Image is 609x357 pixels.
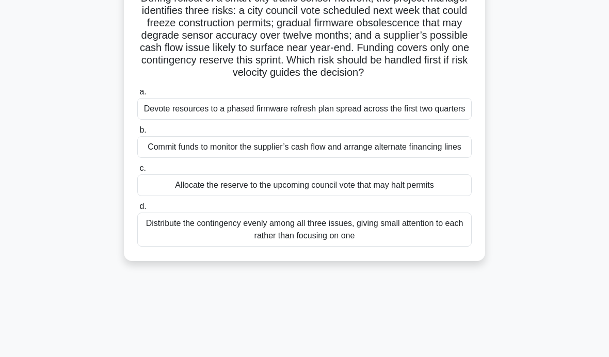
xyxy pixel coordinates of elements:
[139,202,146,210] span: d.
[139,125,146,134] span: b.
[137,174,472,196] div: Allocate the reserve to the upcoming council vote that may halt permits
[137,136,472,158] div: Commit funds to monitor the supplier’s cash flow and arrange alternate financing lines
[139,164,146,172] span: c.
[137,213,472,247] div: Distribute the contingency evenly among all three issues, giving small attention to each rather t...
[139,87,146,96] span: a.
[137,98,472,120] div: Devote resources to a phased firmware refresh plan spread across the first two quarters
